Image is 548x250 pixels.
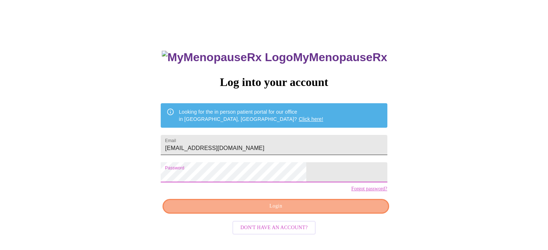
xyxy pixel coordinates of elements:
[162,51,293,64] img: MyMenopauseRx Logo
[231,224,317,230] a: Don't have an account?
[162,199,389,214] button: Login
[240,223,308,232] span: Don't have an account?
[171,202,380,211] span: Login
[299,116,323,122] a: Click here!
[351,186,387,192] a: Forgot password?
[179,105,323,126] div: Looking for the in person patient portal for our office in [GEOGRAPHIC_DATA], [GEOGRAPHIC_DATA]?
[161,76,387,89] h3: Log into your account
[232,221,316,235] button: Don't have an account?
[162,51,387,64] h3: MyMenopauseRx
